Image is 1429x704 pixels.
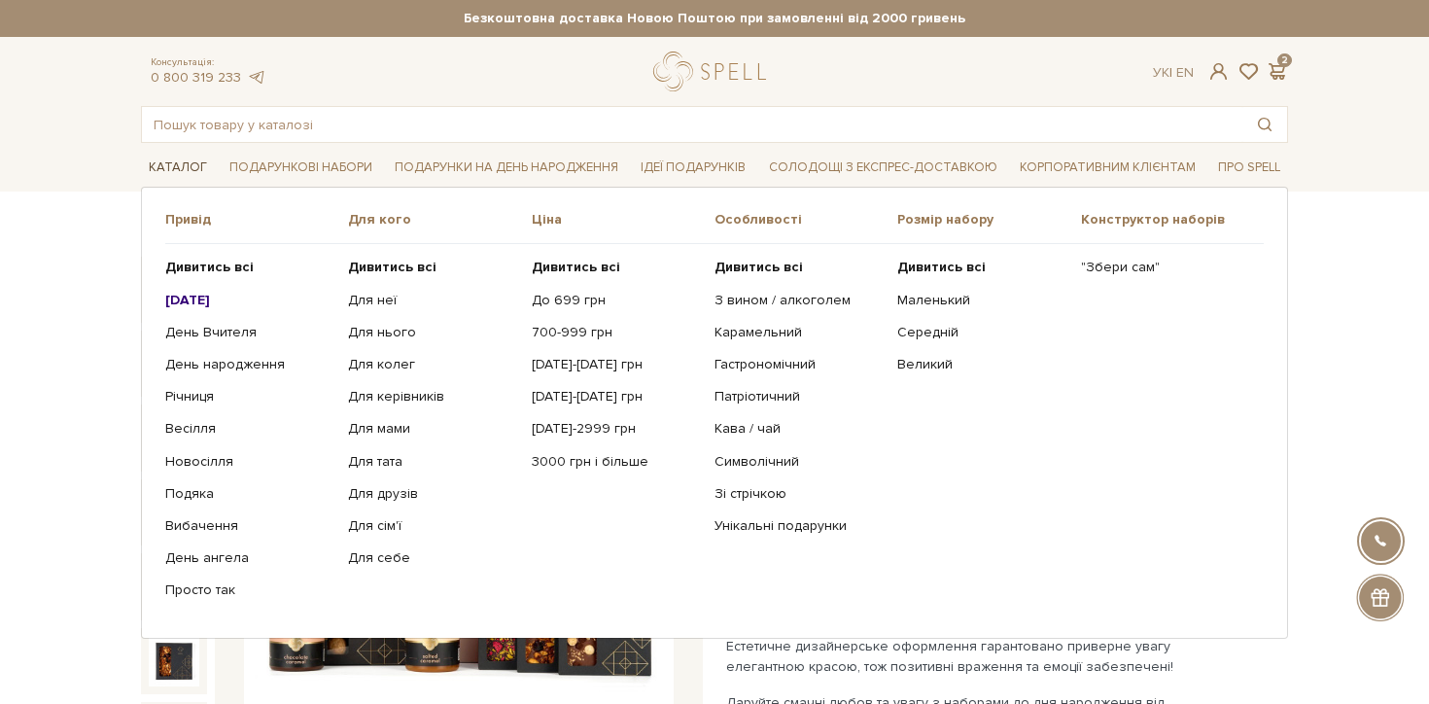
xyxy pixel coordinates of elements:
a: Середній [897,324,1065,341]
a: [DATE]-2999 грн [532,420,700,438]
a: Для сім'ї [348,517,516,535]
a: День ангела [165,549,333,567]
a: Просто так [165,581,333,599]
a: Подарункові набори [222,153,380,183]
a: З вином / алкоголем [714,292,883,309]
input: Пошук товару у каталозі [142,107,1242,142]
a: Для тата [348,453,516,471]
a: Для нього [348,324,516,341]
a: Новосілля [165,453,333,471]
a: logo [653,52,775,91]
a: Дивитись всі [897,259,1065,276]
span: Особливості [714,211,897,229]
b: Дивитись всі [897,259,986,275]
a: Подяка [165,485,333,503]
b: Дивитись всі [165,259,254,275]
a: День народження [165,356,333,373]
a: Для мами [348,420,516,438]
a: Дивитись всі [532,259,700,276]
a: До 699 грн [532,292,700,309]
a: [DATE]-[DATE] грн [532,388,700,405]
a: Для друзів [348,485,516,503]
a: Подарунки на День народження [387,153,626,183]
span: Конструктор наборів [1081,211,1264,229]
a: 0 800 319 233 [151,69,241,86]
a: [DATE]-[DATE] грн [532,356,700,373]
a: Символічний [714,453,883,471]
a: Корпоративним клієнтам [1012,153,1203,183]
a: Маленький [897,292,1065,309]
b: [DATE] [165,292,210,308]
a: Про Spell [1210,153,1288,183]
a: Гастрономічний [714,356,883,373]
a: Кава / чай [714,420,883,438]
a: Каталог [141,153,215,183]
p: Естетичне дизайнерське оформлення гарантовано приверне увагу елегантною красою, тож позитивні вра... [726,636,1182,677]
b: Дивитись всі [714,259,803,275]
button: Пошук товару у каталозі [1242,107,1287,142]
a: En [1176,64,1194,81]
a: [DATE] [165,292,333,309]
a: Дивитись всі [714,259,883,276]
span: Для кого [348,211,531,229]
div: Каталог [141,187,1288,638]
a: Дивитись всі [165,259,333,276]
span: | [1169,64,1172,81]
a: Вибачення [165,517,333,535]
a: Ідеї подарунків [633,153,753,183]
a: Для колег [348,356,516,373]
a: Для себе [348,549,516,567]
img: Подарунок До Дня народження [149,636,199,686]
span: Розмір набору [897,211,1080,229]
a: Весілля [165,420,333,438]
a: Карамельний [714,324,883,341]
a: "Збери сам" [1081,259,1249,276]
a: 700-999 грн [532,324,700,341]
span: Привід [165,211,348,229]
a: Річниця [165,388,333,405]
a: Унікальні подарунки [714,517,883,535]
a: Для неї [348,292,516,309]
a: telegram [246,69,265,86]
div: Ук [1153,64,1194,82]
a: Дивитись всі [348,259,516,276]
a: Зі стрічкою [714,485,883,503]
a: Великий [897,356,1065,373]
a: Для керівників [348,388,516,405]
a: Солодощі з експрес-доставкою [761,151,1005,184]
b: Дивитись всі [532,259,620,275]
strong: Безкоштовна доставка Новою Поштою при замовленні від 2000 гривень [141,10,1288,27]
b: Дивитись всі [348,259,436,275]
span: Консультація: [151,56,265,69]
a: День Вчителя [165,324,333,341]
span: Ціна [532,211,714,229]
a: Патріотичний [714,388,883,405]
a: 3000 грн і більше [532,453,700,471]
